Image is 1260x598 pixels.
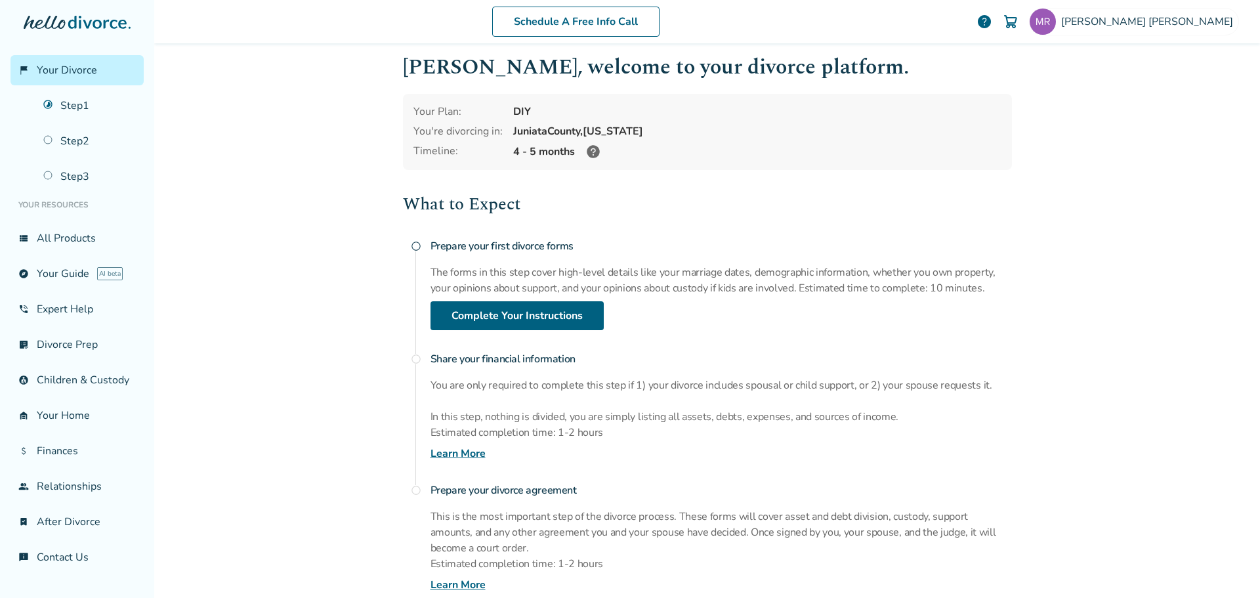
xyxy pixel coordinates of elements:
span: AI beta [97,267,123,280]
img: Cart [1003,14,1018,30]
span: flag_2 [18,65,29,75]
img: meghanr81@gmail.com [1030,9,1056,35]
span: list_alt_check [18,339,29,350]
p: Estimated completion time: 1-2 hours [430,556,1012,572]
p: You are only required to complete this step if 1) your divorce includes spousal or child support,... [430,377,1012,393]
li: Your Resources [10,192,144,218]
span: explore [18,268,29,279]
div: You're divorcing in: [413,124,503,139]
span: Your Divorce [37,63,97,77]
a: Step2 [35,126,144,156]
span: phone_in_talk [18,304,29,314]
h2: What to Expect [403,191,1012,217]
a: Step1 [35,91,144,121]
div: DIY [513,104,1001,119]
p: Estimated completion time: 1-2 hours [430,425,1012,440]
span: radio_button_unchecked [411,354,421,364]
h4: Share your financial information [430,346,1012,372]
span: bookmark_check [18,517,29,527]
span: view_list [18,233,29,244]
a: phone_in_talkExpert Help [10,294,144,324]
a: exploreYour GuideAI beta [10,259,144,289]
a: Step3 [35,161,144,192]
div: Timeline: [413,144,503,160]
a: account_childChildren & Custody [10,365,144,395]
span: group [18,481,29,492]
a: groupRelationships [10,471,144,502]
iframe: Chat Widget [1194,535,1260,598]
a: view_listAll Products [10,223,144,253]
h4: Prepare your divorce agreement [430,477,1012,503]
span: [PERSON_NAME] [PERSON_NAME] [1061,14,1238,29]
a: Learn More [430,446,486,461]
a: flag_2Your Divorce [10,55,144,85]
p: This is the most important step of the divorce process. These forms will cover asset and debt div... [430,509,1012,556]
a: list_alt_checkDivorce Prep [10,330,144,360]
a: help [976,14,992,30]
p: The forms in this step cover high-level details like your marriage dates, demographic information... [430,265,1012,296]
span: radio_button_unchecked [411,241,421,251]
h4: Prepare your first divorce forms [430,233,1012,259]
span: garage_home [18,410,29,421]
a: Schedule A Free Info Call [492,7,660,37]
span: account_child [18,375,29,385]
a: chat_infoContact Us [10,542,144,572]
a: attach_moneyFinances [10,436,144,466]
span: attach_money [18,446,29,456]
div: Your Plan: [413,104,503,119]
p: In this step, nothing is divided, you are simply listing all assets, debts, expenses, and sources... [430,393,1012,425]
div: Juniata County, [US_STATE] [513,124,1001,139]
h1: [PERSON_NAME] , welcome to your divorce platform. [403,51,1012,83]
a: bookmark_checkAfter Divorce [10,507,144,537]
span: radio_button_unchecked [411,485,421,496]
a: garage_homeYour Home [10,400,144,431]
span: chat_info [18,552,29,563]
div: 4 - 5 months [513,144,1001,160]
a: Complete Your Instructions [430,301,604,330]
a: Learn More [430,577,486,593]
